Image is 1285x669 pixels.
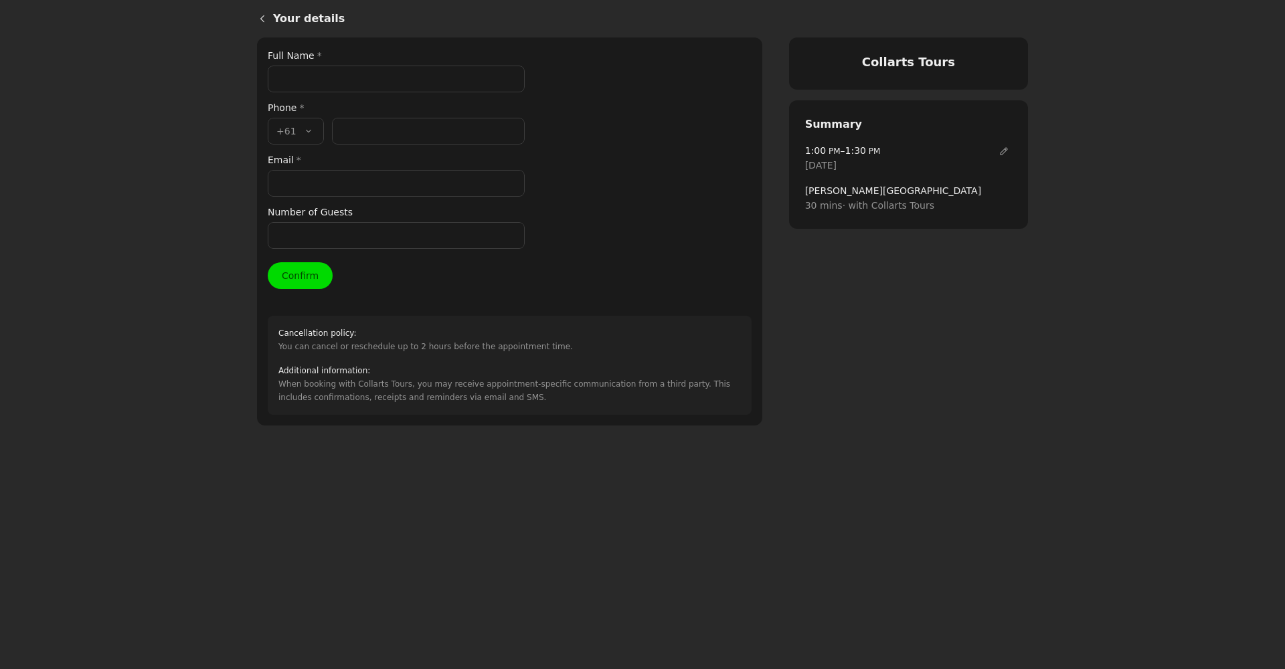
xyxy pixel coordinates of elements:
label: Email [268,153,525,167]
span: ​ [996,143,1012,159]
h2: Summary [805,116,1012,132]
h2: Cancellation policy : [278,326,573,340]
span: 1:00 [805,145,826,156]
a: Back [246,3,273,35]
label: Full Name [268,48,525,63]
span: – [805,143,881,158]
h1: Your details [273,11,1028,27]
h4: Collarts Tours [805,54,1012,71]
div: When booking with Collarts Tours, you may receive appointment-specific communication from a third... [278,364,741,404]
button: Edit date and time [996,143,1012,159]
span: 30 mins · with Collarts Tours [805,198,1012,213]
button: Confirm [268,262,333,289]
span: [DATE] [805,158,837,173]
div: Phone [268,100,525,115]
div: You can cancel or reschedule up to 2 hours before the appointment time. [278,326,573,353]
h2: Additional information : [278,364,741,377]
span: PM [826,147,840,156]
span: PM [866,147,880,156]
span: [PERSON_NAME][GEOGRAPHIC_DATA] [805,183,1012,198]
label: Number of Guests [268,205,525,219]
button: +61 [268,118,324,145]
span: 1:30 [845,145,866,156]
